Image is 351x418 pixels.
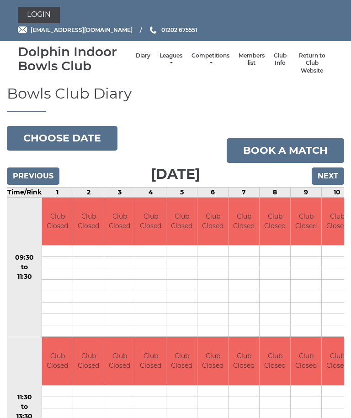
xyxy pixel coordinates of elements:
[150,26,156,34] img: Phone us
[229,198,259,246] td: Club Closed
[104,187,135,197] td: 3
[136,52,150,60] a: Diary
[166,187,197,197] td: 5
[274,52,287,67] a: Club Info
[239,52,265,67] a: Members list
[166,337,197,385] td: Club Closed
[149,26,197,34] a: Phone us 01202 675551
[42,337,73,385] td: Club Closed
[260,337,290,385] td: Club Closed
[7,197,42,337] td: 09:30 to 11:30
[18,45,131,73] div: Dolphin Indoor Bowls Club
[135,337,166,385] td: Club Closed
[31,26,133,33] span: [EMAIL_ADDRESS][DOMAIN_NAME]
[42,198,73,246] td: Club Closed
[291,337,321,385] td: Club Closed
[104,198,135,246] td: Club Closed
[166,198,197,246] td: Club Closed
[227,138,344,163] a: Book a match
[197,337,228,385] td: Club Closed
[260,198,290,246] td: Club Closed
[160,52,182,67] a: Leagues
[73,187,104,197] td: 2
[18,7,60,23] a: Login
[135,198,166,246] td: Club Closed
[104,337,135,385] td: Club Closed
[291,187,322,197] td: 9
[18,26,27,33] img: Email
[296,52,329,75] a: Return to Club Website
[7,85,344,112] h1: Bowls Club Diary
[229,337,259,385] td: Club Closed
[42,187,73,197] td: 1
[18,26,133,34] a: Email [EMAIL_ADDRESS][DOMAIN_NAME]
[197,198,228,246] td: Club Closed
[312,167,344,185] input: Next
[7,126,117,151] button: Choose date
[291,198,321,246] td: Club Closed
[73,198,104,246] td: Club Closed
[135,187,166,197] td: 4
[7,187,42,197] td: Time/Rink
[191,52,229,67] a: Competitions
[73,337,104,385] td: Club Closed
[260,187,291,197] td: 8
[197,187,229,197] td: 6
[229,187,260,197] td: 7
[161,26,197,33] span: 01202 675551
[7,167,59,185] input: Previous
